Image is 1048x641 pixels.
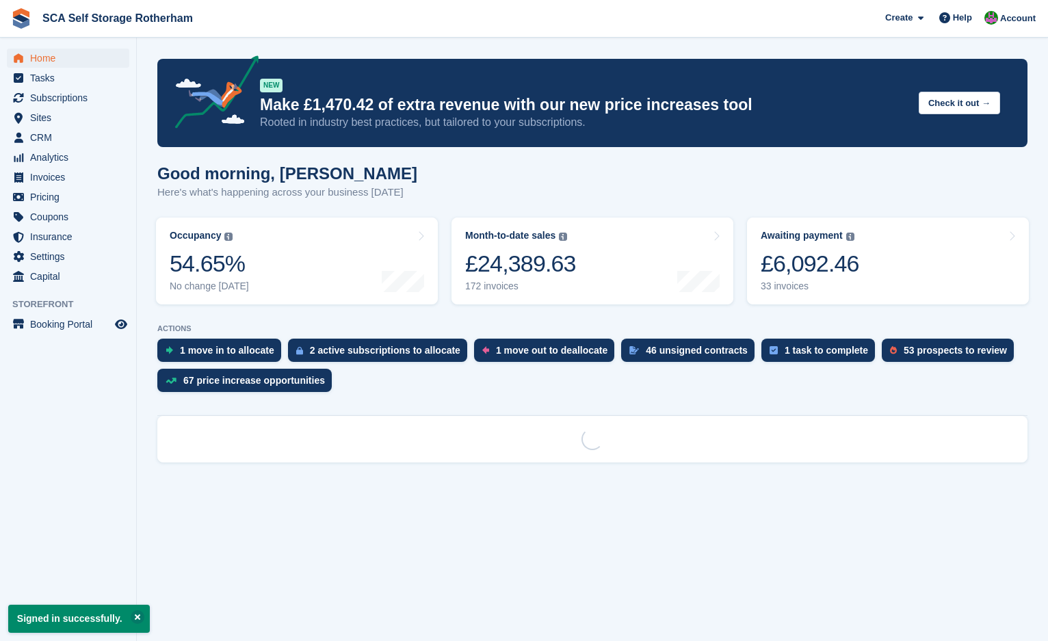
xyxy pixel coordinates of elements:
span: Analytics [30,148,112,167]
div: Month-to-date sales [465,230,555,241]
span: Help [953,11,972,25]
a: menu [7,49,129,68]
button: Check it out → [919,92,1000,114]
img: price_increase_opportunities-93ffe204e8149a01c8c9dc8f82e8f89637d9d84a8eef4429ea346261dce0b2c0.svg [166,378,176,384]
div: Awaiting payment [761,230,843,241]
span: Capital [30,267,112,286]
a: Preview store [113,316,129,332]
span: Account [1000,12,1036,25]
a: Occupancy 54.65% No change [DATE] [156,218,438,304]
img: move_ins_to_allocate_icon-fdf77a2bb77ea45bf5b3d319d69a93e2d87916cf1d5bf7949dd705db3b84f3ca.svg [166,346,173,354]
img: price-adjustments-announcement-icon-8257ccfd72463d97f412b2fc003d46551f7dbcb40ab6d574587a9cd5c0d94... [163,55,259,133]
a: 67 price increase opportunities [157,369,339,399]
a: 1 move out to deallocate [474,339,621,369]
a: menu [7,227,129,246]
div: £24,389.63 [465,250,576,278]
a: SCA Self Storage Rotherham [37,7,198,29]
a: menu [7,315,129,334]
div: 1 move in to allocate [180,345,274,356]
span: Settings [30,247,112,266]
a: menu [7,128,129,147]
span: Coupons [30,207,112,226]
img: icon-info-grey-7440780725fd019a000dd9b08b2336e03edf1995a4989e88bcd33f0948082b44.svg [846,233,854,241]
a: 2 active subscriptions to allocate [288,339,474,369]
div: 1 task to complete [785,345,868,356]
img: icon-info-grey-7440780725fd019a000dd9b08b2336e03edf1995a4989e88bcd33f0948082b44.svg [224,233,233,241]
h1: Good morning, [PERSON_NAME] [157,164,417,183]
p: Signed in successfully. [8,605,150,633]
span: Create [885,11,913,25]
div: 67 price increase opportunities [183,375,325,386]
div: 33 invoices [761,280,859,292]
img: move_outs_to_deallocate_icon-f764333ba52eb49d3ac5e1228854f67142a1ed5810a6f6cc68b1a99e826820c5.svg [482,346,489,354]
div: 53 prospects to review [904,345,1007,356]
a: 1 task to complete [761,339,882,369]
div: 46 unsigned contracts [646,345,748,356]
a: menu [7,68,129,88]
a: menu [7,168,129,187]
div: £6,092.46 [761,250,859,278]
span: Insurance [30,227,112,246]
span: Invoices [30,168,112,187]
span: Sites [30,108,112,127]
a: menu [7,187,129,207]
p: Make £1,470.42 of extra revenue with our new price increases tool [260,95,908,115]
a: menu [7,148,129,167]
a: menu [7,88,129,107]
a: Month-to-date sales £24,389.63 172 invoices [451,218,733,304]
span: Subscriptions [30,88,112,107]
p: Rooted in industry best practices, but tailored to your subscriptions. [260,115,908,130]
div: NEW [260,79,283,92]
a: Awaiting payment £6,092.46 33 invoices [747,218,1029,304]
a: 46 unsigned contracts [621,339,761,369]
a: menu [7,267,129,286]
span: Booking Portal [30,315,112,334]
span: CRM [30,128,112,147]
img: icon-info-grey-7440780725fd019a000dd9b08b2336e03edf1995a4989e88bcd33f0948082b44.svg [559,233,567,241]
span: Tasks [30,68,112,88]
img: prospect-51fa495bee0391a8d652442698ab0144808aea92771e9ea1ae160a38d050c398.svg [890,346,897,354]
a: 53 prospects to review [882,339,1021,369]
img: contract_signature_icon-13c848040528278c33f63329250d36e43548de30e8caae1d1a13099fd9432cc5.svg [629,346,639,354]
div: 1 move out to deallocate [496,345,607,356]
img: active_subscription_to_allocate_icon-d502201f5373d7db506a760aba3b589e785aa758c864c3986d89f69b8ff3... [296,346,303,355]
img: task-75834270c22a3079a89374b754ae025e5fb1db73e45f91037f5363f120a921f8.svg [770,346,778,354]
p: Here's what's happening across your business [DATE] [157,185,417,200]
a: 1 move in to allocate [157,339,288,369]
div: Occupancy [170,230,221,241]
a: menu [7,247,129,266]
span: Pricing [30,187,112,207]
span: Home [30,49,112,68]
img: Sarah Race [984,11,998,25]
img: stora-icon-8386f47178a22dfd0bd8f6a31ec36ba5ce8667c1dd55bd0f319d3a0aa187defe.svg [11,8,31,29]
div: 54.65% [170,250,249,278]
p: ACTIONS [157,324,1027,333]
div: No change [DATE] [170,280,249,292]
span: Storefront [12,298,136,311]
div: 172 invoices [465,280,576,292]
div: 2 active subscriptions to allocate [310,345,460,356]
a: menu [7,108,129,127]
a: menu [7,207,129,226]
